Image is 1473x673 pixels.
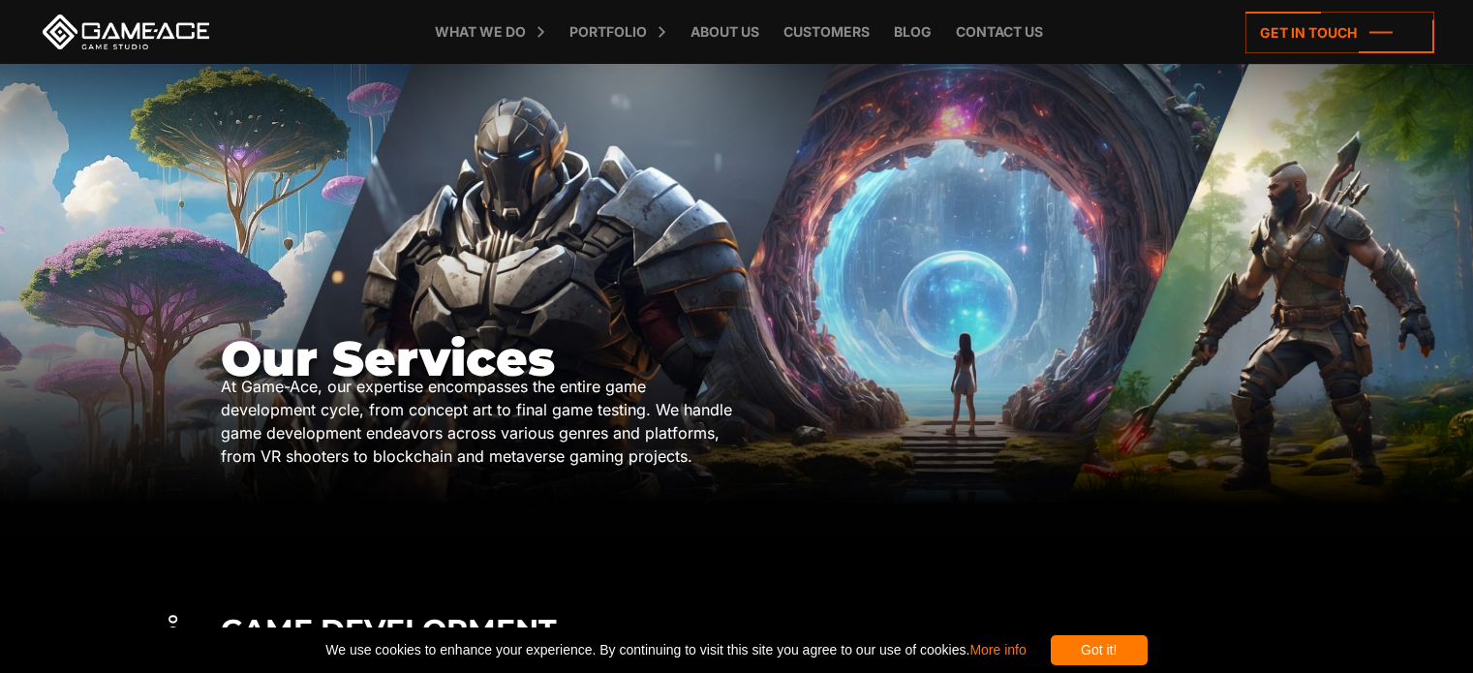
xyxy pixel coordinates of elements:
[1245,12,1434,53] a: Get in touch
[1051,635,1148,665] div: Got it!
[969,642,1026,658] a: More info
[221,614,1252,646] h2: Game Development
[221,375,737,468] div: At Game-Ace, our expertise encompasses the entire game development cycle, from concept art to fin...
[221,332,737,385] h1: Our Services
[325,635,1026,665] span: We use cookies to enhance your experience. By continuing to visit this site you agree to our use ...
